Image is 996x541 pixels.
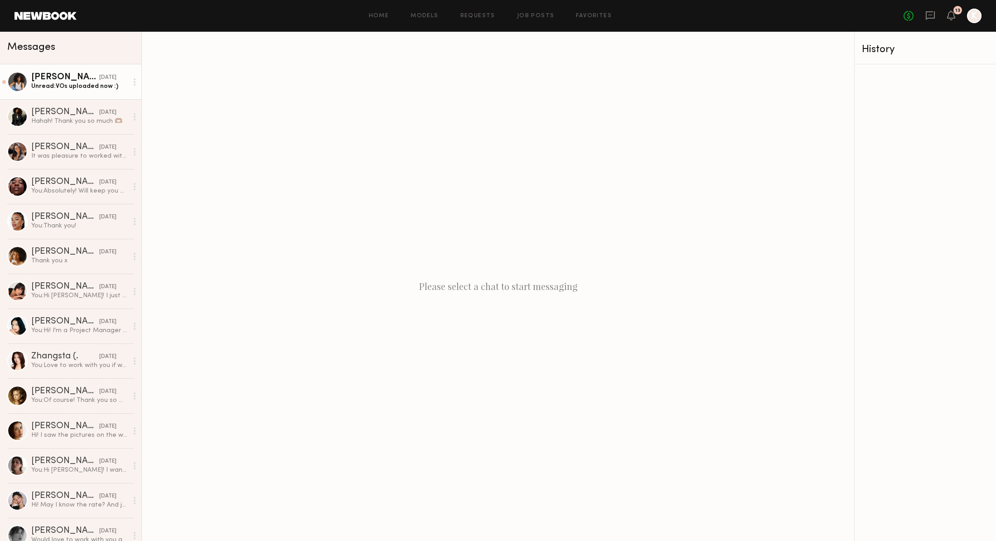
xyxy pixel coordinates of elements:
div: [PERSON_NAME] [31,422,99,431]
div: [DATE] [99,457,116,466]
div: [PERSON_NAME] [31,457,99,466]
a: Models [411,13,438,19]
div: [DATE] [99,73,116,82]
div: Hi! May I know the rate? And just to let you know, I don’t shoot in lingerie and bikini. [31,501,128,509]
span: Messages [7,42,55,53]
div: You: Of course! Thank you so much!! Sorry I did not see this message come through from earlier :/ [31,396,128,405]
div: You: Love to work with you if we can make it happen! [31,361,128,370]
div: Zhangsta (. [31,352,99,361]
div: 13 [955,8,960,13]
div: You: Thank you! [31,222,128,230]
div: [DATE] [99,178,116,187]
div: [DATE] [99,492,116,501]
a: Favorites [576,13,612,19]
div: You: Hi [PERSON_NAME]! I want to sincerely apologize for the delayed response. I thought I had re... [31,466,128,474]
div: [DATE] [99,353,116,361]
div: [PERSON_NAME] [31,108,99,117]
div: [DATE] [99,248,116,256]
div: [PERSON_NAME] [31,282,99,291]
div: [DATE] [99,527,116,536]
a: Home [369,13,389,19]
div: [DATE] [99,387,116,396]
div: History [862,44,989,55]
div: [DATE] [99,318,116,326]
div: You: Absolutely! Will keep you on our radar. Thanks again! [31,187,128,195]
div: [PERSON_NAME] [31,247,99,256]
div: It was pleasure to worked with you all^^ [31,152,128,160]
div: [DATE] [99,108,116,117]
div: Please select a chat to start messaging [142,32,854,541]
div: [PERSON_NAME] [31,73,99,82]
a: Requests [460,13,495,19]
div: Hi! I saw the pictures on the website and love them all 😍 I wanted to see if it’d be possible to ... [31,431,128,440]
div: Hahah! Thank you so much 🫶🏾 [31,117,128,126]
div: [PERSON_NAME] [31,178,99,187]
a: K [967,9,981,23]
div: [PERSON_NAME] [31,213,99,222]
a: Job Posts [517,13,555,19]
div: [PERSON_NAME] [31,317,99,326]
div: Thank you x [31,256,128,265]
div: [PERSON_NAME] [31,492,99,501]
div: [DATE] [99,283,116,291]
div: You: Hi [PERSON_NAME]! I just spoke with the client over this weekend and they have decided to ta... [31,291,128,300]
div: [PERSON_NAME] [31,527,99,536]
div: [PERSON_NAME] [31,387,99,396]
div: You: Hi! I'm a Project Manager working on a shoot for a bath and body brand called LALICIOUS. I a... [31,326,128,335]
div: [DATE] [99,422,116,431]
div: [DATE] [99,213,116,222]
div: [PERSON_NAME] [31,143,99,152]
div: [DATE] [99,143,116,152]
div: Unread: VOs uploaded now :) [31,82,128,91]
